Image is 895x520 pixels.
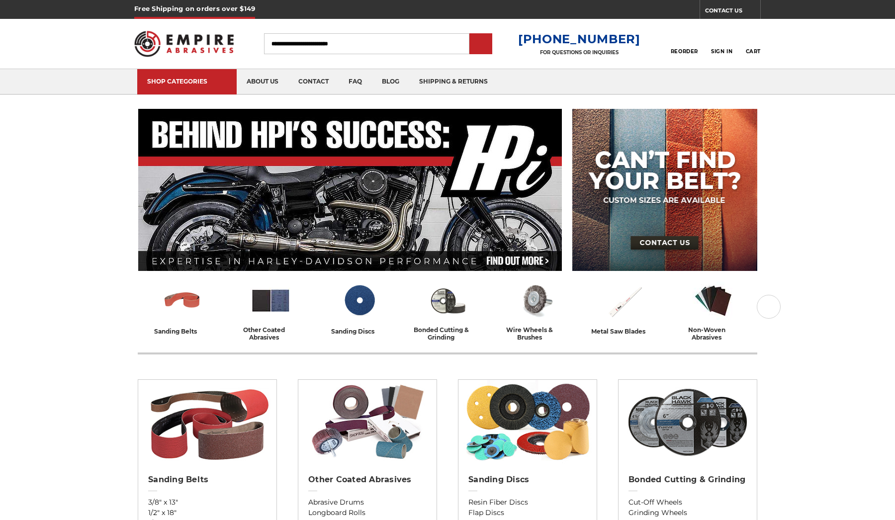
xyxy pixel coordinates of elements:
h2: Sanding Belts [148,475,267,485]
a: faq [339,69,372,94]
a: contact [288,69,339,94]
div: non-woven abrasives [673,326,753,341]
a: Cart [746,33,761,55]
h2: Bonded Cutting & Grinding [628,475,747,485]
p: FOR QUESTIONS OR INQUIRIES [518,49,640,56]
div: SHOP CATEGORIES [147,78,227,85]
a: 1/2" x 18" [148,508,267,518]
a: blog [372,69,409,94]
a: metal saw blades [584,280,665,337]
button: Next [757,295,781,319]
img: Metal Saw Blades [604,280,645,321]
img: Banner for an interview featuring Horsepower Inc who makes Harley performance upgrades featured o... [138,109,562,271]
div: wire wheels & brushes [496,326,576,341]
img: Bonded Cutting & Grinding [427,280,468,321]
h2: Other Coated Abrasives [308,475,427,485]
img: Sanding Discs [463,380,592,464]
a: Grinding Wheels [628,508,747,518]
img: promo banner for custom belts. [572,109,757,271]
h2: Sanding Discs [468,475,587,485]
img: Sanding Belts [162,280,203,321]
a: sanding belts [142,280,222,337]
img: Wire Wheels & Brushes [516,280,557,321]
a: Flap Discs [468,508,587,518]
img: Sanding Belts [143,380,272,464]
a: 3/8" x 13" [148,497,267,508]
a: other coated abrasives [230,280,311,341]
a: shipping & returns [409,69,498,94]
a: Longboard Rolls [308,508,427,518]
img: Other Coated Abrasives [303,380,432,464]
img: Empire Abrasives [134,24,234,63]
img: Other Coated Abrasives [250,280,291,321]
a: Cut-Off Wheels [628,497,747,508]
a: Abrasive Drums [308,497,427,508]
a: CONTACT US [705,5,760,19]
div: sanding belts [154,326,210,337]
span: Sign In [711,48,732,55]
a: Resin Fiber Discs [468,497,587,508]
img: Bonded Cutting & Grinding [624,380,752,464]
img: Sanding Discs [339,280,380,321]
a: about us [237,69,288,94]
div: sanding discs [331,326,387,337]
a: Reorder [671,33,698,54]
a: sanding discs [319,280,399,337]
a: [PHONE_NUMBER] [518,32,640,46]
input: Submit [471,34,491,54]
div: metal saw blades [591,326,658,337]
a: wire wheels & brushes [496,280,576,341]
a: bonded cutting & grinding [407,280,488,341]
div: bonded cutting & grinding [407,326,488,341]
a: non-woven abrasives [673,280,753,341]
div: other coated abrasives [230,326,311,341]
img: Non-woven Abrasives [693,280,734,321]
span: Reorder [671,48,698,55]
span: Cart [746,48,761,55]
